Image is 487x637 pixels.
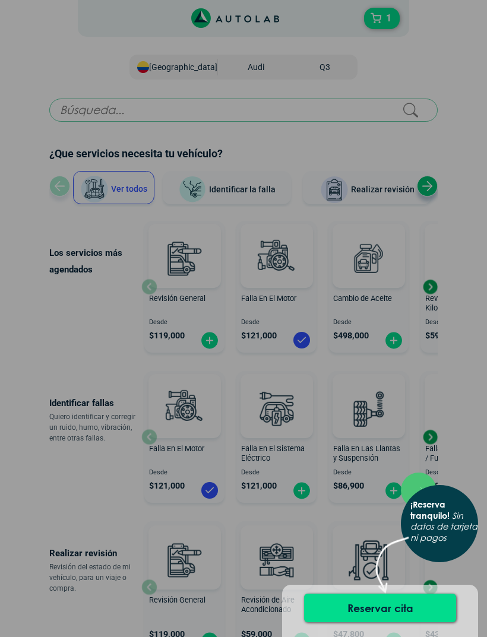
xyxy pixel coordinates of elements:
button: Close [410,473,437,506]
i: Sin datos de tarjeta ni pagos [410,510,477,543]
img: flecha.png [375,536,409,603]
span: × [420,481,428,497]
button: Reservar cita [304,594,456,622]
b: ¡Reserva tranquilo! [410,499,450,521]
